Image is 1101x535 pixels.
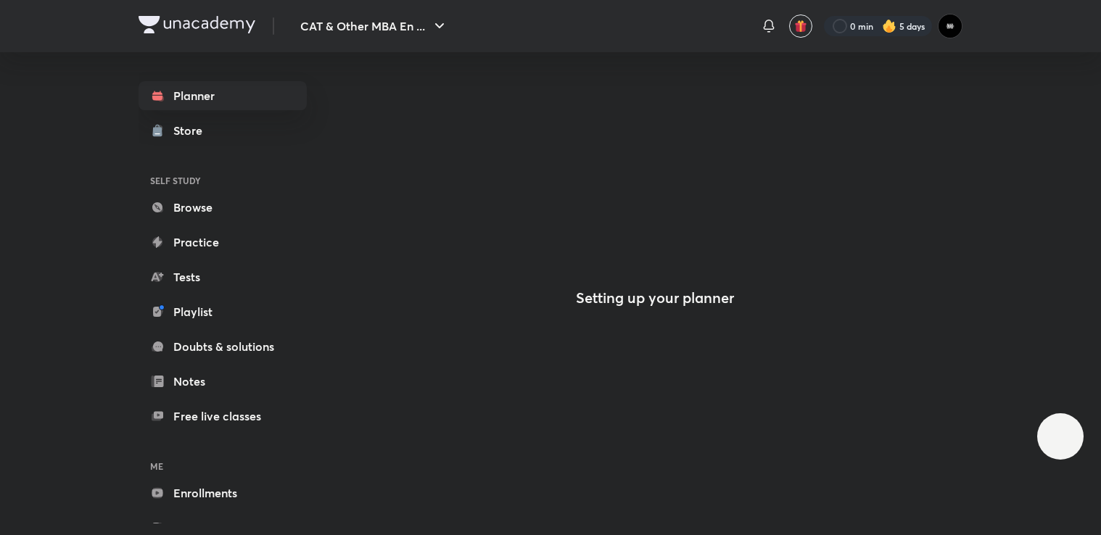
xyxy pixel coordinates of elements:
[139,332,307,361] a: Doubts & solutions
[139,81,307,110] a: Planner
[173,122,211,139] div: Store
[139,454,307,478] h6: ME
[139,16,255,37] a: Company Logo
[794,20,807,33] img: avatar
[139,168,307,193] h6: SELF STUDY
[139,478,307,507] a: Enrollments
[882,19,896,33] img: streak
[292,12,457,41] button: CAT & Other MBA En ...
[139,367,307,396] a: Notes
[139,402,307,431] a: Free live classes
[139,193,307,222] a: Browse
[139,16,255,33] img: Company Logo
[1052,428,1069,445] img: ttu
[139,116,307,145] a: Store
[139,297,307,326] a: Playlist
[789,14,812,38] button: avatar
[139,228,307,257] a: Practice
[938,14,962,38] img: GAME CHANGER
[139,262,307,291] a: Tests
[576,289,734,307] h4: Setting up your planner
